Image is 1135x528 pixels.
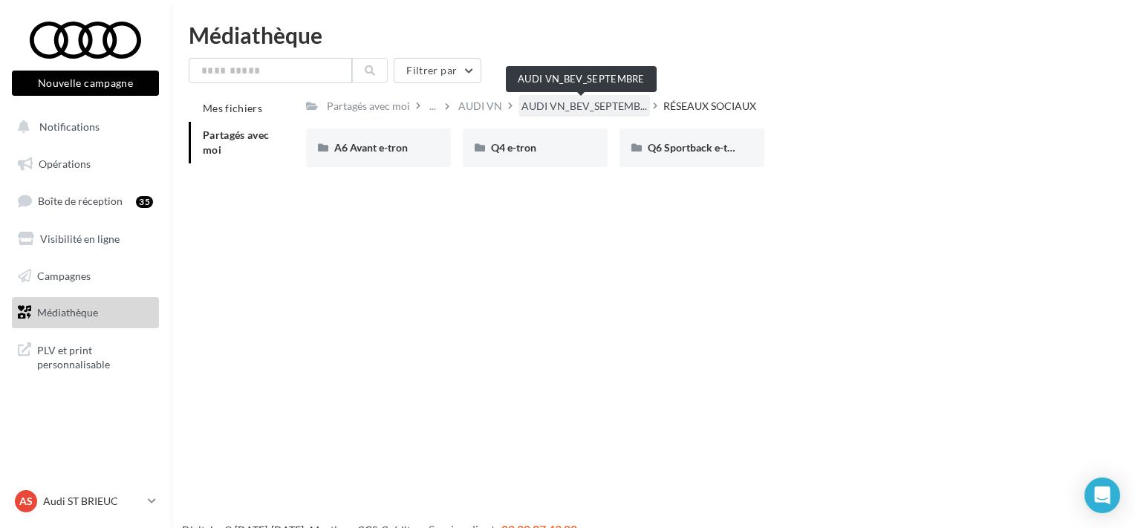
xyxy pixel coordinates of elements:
a: Campagnes [9,261,162,292]
button: Notifications [9,111,156,143]
a: PLV et print personnalisable [9,334,162,378]
a: Visibilité en ligne [9,224,162,255]
span: Visibilité en ligne [40,232,120,245]
span: Opérations [39,157,91,170]
div: AUDI VN [458,99,502,114]
a: Opérations [9,149,162,180]
div: Open Intercom Messenger [1084,478,1120,513]
span: Mes fichiers [203,102,262,114]
span: Boîte de réception [38,195,123,207]
span: Q4 e-tron [491,141,536,154]
div: AUDI VN_BEV_SEPTEMBRE [506,66,657,92]
div: Médiathèque [189,24,1117,46]
span: Notifications [39,120,100,133]
span: PLV et print personnalisable [37,340,153,372]
div: 35 [136,196,153,208]
span: Partagés avec moi [203,128,270,156]
p: Audi ST BRIEUC [43,494,142,509]
span: AUDI VN_BEV_SEPTEMB... [521,99,647,114]
button: Nouvelle campagne [12,71,159,96]
span: A6 Avant e-tron [334,141,408,154]
a: Médiathèque [9,297,162,328]
a: AS Audi ST BRIEUC [12,487,159,515]
div: ... [426,96,439,117]
div: RÉSEAUX SOCIAUX [663,99,756,114]
span: Campagnes [37,269,91,281]
span: Q6 Sportback e-tron [648,141,744,154]
div: Partagés avec moi [327,99,410,114]
span: Médiathèque [37,306,98,319]
a: Boîte de réception35 [9,185,162,217]
button: Filtrer par [394,58,481,83]
span: AS [19,494,33,509]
